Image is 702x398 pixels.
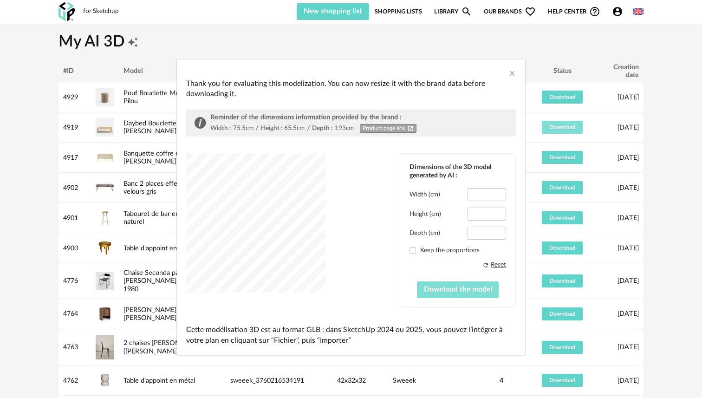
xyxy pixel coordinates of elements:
div: / [255,124,259,133]
label: Keep the proportions [409,246,506,254]
button: Download the model [417,281,499,298]
div: Reset [491,261,506,269]
div: Depth : [312,124,332,132]
span: Reminder of the dimensions information provided by the brand : [210,114,402,121]
a: Product page linkOpen In New icon [360,124,416,133]
button: Close [508,69,516,79]
div: Width : [210,124,231,132]
label: Height (cm) [409,210,441,218]
div: 193cm [335,124,354,132]
div: dialog [177,60,525,355]
span: Download the model [424,286,492,293]
div: Thank you for evaluating this modelization. You can now resize it with the brand data before down... [186,78,516,99]
span: Refresh icon [482,261,489,269]
div: 65.5cm [284,124,305,132]
p: Cette modélisation 3D est au format GLB : dans SketchUp 2024 ou 2025, vous pouvez l’intégrer à vo... [186,325,516,346]
label: Depth (cm) [409,229,440,237]
div: Dimensions of the 3D model generated by AI : [409,163,506,180]
div: 75.5cm [233,124,253,132]
label: Width (cm) [409,190,440,199]
span: Open In New icon [407,125,414,132]
div: Height : [261,124,282,132]
div: / [307,124,310,133]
